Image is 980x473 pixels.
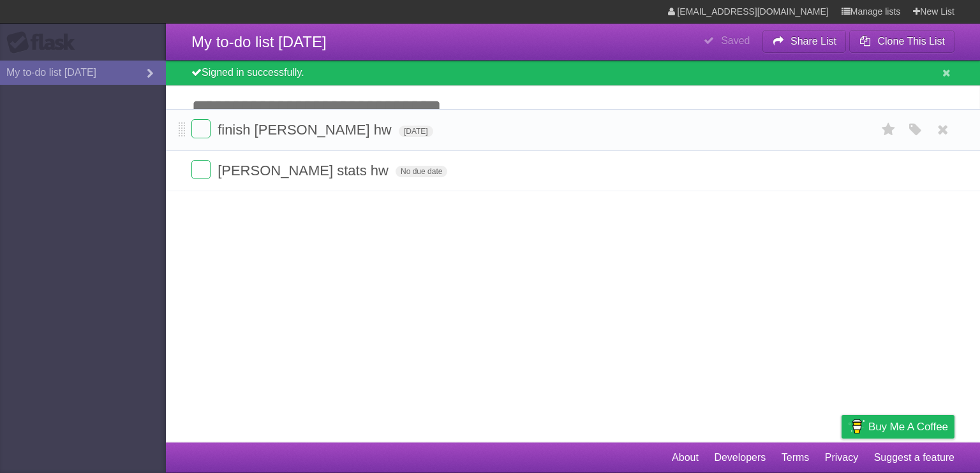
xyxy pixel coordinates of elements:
span: [DATE] [399,126,433,137]
span: My to-do list [DATE] [191,33,327,50]
label: Done [191,160,211,179]
button: Clone This List [849,30,954,53]
a: About [672,446,699,470]
a: Suggest a feature [874,446,954,470]
b: Saved [721,35,750,46]
img: Buy me a coffee [848,416,865,437]
label: Done [191,119,211,138]
label: Star task [877,119,901,140]
b: Share List [791,36,836,47]
a: Privacy [825,446,858,470]
span: No due date [396,166,447,177]
span: Buy me a coffee [868,416,948,438]
span: [PERSON_NAME] stats hw [218,163,392,178]
div: Flask [6,31,83,54]
div: Signed in successfully. [166,61,980,85]
span: finish [PERSON_NAME] hw [218,122,395,138]
a: Developers [714,446,766,470]
a: Buy me a coffee [842,415,954,439]
button: Share List [762,30,847,53]
b: Clone This List [877,36,945,47]
a: Terms [782,446,810,470]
